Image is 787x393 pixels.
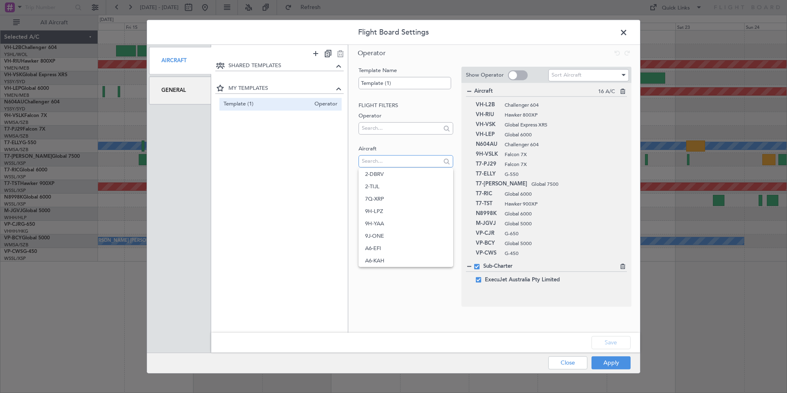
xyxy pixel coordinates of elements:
[531,180,619,188] span: Global 7500
[548,356,587,369] button: Close
[505,111,619,119] span: Hawker 800XP
[365,193,446,205] span: 7Q-XRP
[505,200,619,208] span: Hawker 900XP
[505,250,619,257] span: G-450
[365,218,446,230] span: 9H-YAA
[476,229,501,239] span: VP-CJR
[359,101,453,110] h2: Flight filters
[365,242,446,255] span: A6-EFI
[365,168,446,180] span: 2-DBRV
[474,87,598,96] span: Aircraft
[476,169,501,179] span: T7-ELLY
[228,62,334,70] span: SHARED TEMPLATES
[362,122,440,134] input: Search...
[365,205,446,218] span: 9H-LPZ
[365,180,446,193] span: 2-TIJL
[476,219,501,229] span: M-JGVJ
[359,112,453,120] label: Operator
[476,140,501,150] span: N604AU
[149,77,211,104] div: General
[476,199,501,209] span: T7-TST
[485,275,560,285] span: ExecuJet Australia Pty Limited
[505,190,619,198] span: Global 6000
[476,130,501,140] span: VH-LEP
[505,240,619,247] span: Global 5000
[505,220,619,227] span: Global 5000
[365,230,446,242] span: 9J-ONE
[505,121,619,129] span: Global Express XRS
[224,100,311,108] span: Template (1)
[598,88,615,96] span: 16 A/C
[476,239,501,248] span: VP-BCY
[476,100,501,110] span: VH-L2B
[505,230,619,237] span: G-650
[476,110,501,120] span: VH-RIU
[365,255,446,267] span: A6-KAH
[149,47,211,75] div: Aircraft
[476,248,501,258] span: VP-CWS
[476,150,501,159] span: 9H-VSLK
[505,210,619,218] span: Global 6000
[476,159,501,169] span: T7-PJ29
[466,71,504,79] label: Show Operator
[476,209,501,219] span: N8998K
[228,84,334,92] span: MY TEMPLATES
[476,120,501,130] span: VH-VSK
[505,131,619,138] span: Global 6000
[310,100,338,108] span: Operator
[359,67,453,75] label: Template Name
[591,356,631,369] button: Apply
[552,71,582,79] span: Sort Aircraft
[362,155,440,167] input: Search...
[476,189,501,199] span: T7-RIC
[483,262,615,271] span: Sub-Charter
[359,145,453,153] label: Aircraft
[147,20,640,45] header: Flight Board Settings
[505,141,619,148] span: Challenger 604
[505,151,619,158] span: Falcon 7X
[505,101,619,109] span: Challenger 604
[505,161,619,168] span: Falcon 7X
[505,171,619,178] span: G-550
[476,179,527,189] span: T7-[PERSON_NAME]
[358,49,386,58] span: Operator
